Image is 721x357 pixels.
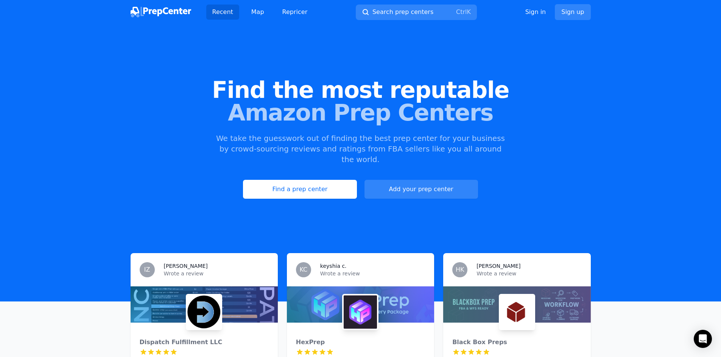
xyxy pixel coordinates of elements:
img: Black Box Preps [500,295,534,329]
span: KC [299,267,307,273]
div: Open Intercom Messenger [694,330,712,348]
button: Search prep centersCtrlK [356,5,477,20]
a: Map [245,5,270,20]
a: Find a prep center [243,180,357,199]
span: Find the most reputable [12,79,709,101]
h3: [PERSON_NAME] [164,262,208,270]
p: Wrote a review [320,270,425,277]
a: Repricer [276,5,314,20]
h3: [PERSON_NAME] [477,262,520,270]
div: Black Box Preps [452,338,581,347]
kbd: Ctrl [456,8,467,15]
h3: keyshia c. [320,262,347,270]
div: HexPrep [296,338,425,347]
a: Sign in [525,8,546,17]
img: HexPrep [344,295,377,329]
span: IZ [144,267,150,273]
span: HK [456,267,464,273]
a: Sign up [555,4,590,20]
div: Dispatch Fulfillment LLC [140,338,269,347]
img: PrepCenter [131,7,191,17]
kbd: K [467,8,471,15]
img: Dispatch Fulfillment LLC [187,295,221,329]
p: Wrote a review [164,270,269,277]
a: Recent [206,5,239,20]
p: Wrote a review [477,270,581,277]
span: Amazon Prep Centers [12,101,709,124]
a: Add your prep center [364,180,478,199]
p: We take the guesswork out of finding the best prep center for your business by crowd-sourcing rev... [215,133,506,165]
span: Search prep centers [372,8,433,17]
